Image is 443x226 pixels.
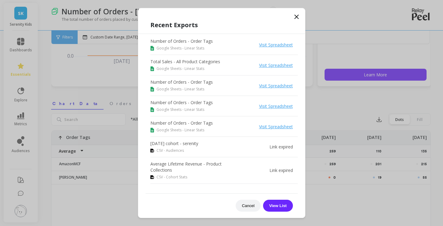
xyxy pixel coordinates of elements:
button: Cancel [236,200,261,212]
a: Visit Spreadsheet [259,83,293,89]
a: Visit Spreadsheet [259,124,293,129]
p: Number of Orders - Order Tags [150,100,213,106]
img: google sheets icon [150,107,154,112]
p: [DATE] cohort - serenity [150,140,198,147]
button: View List [263,200,293,212]
img: csv icon [150,175,154,179]
span: CSV - Cohort Stats [156,174,187,180]
span: Google Sheets - Linear Stats [156,46,204,51]
a: Visit Spreadsheet [259,62,293,68]
p: Number of Orders - Order Tags [150,38,213,44]
img: google sheets icon [150,46,154,51]
img: google sheets icon [150,87,154,92]
a: Visit Spreadsheet [259,42,293,48]
p: Number of Orders - Order Tags [150,120,213,126]
span: Google Sheets - Linear Stats [156,66,204,71]
img: google sheets icon [150,128,154,133]
span: CSV - Audiences [156,148,184,153]
p: Average Lifetime Revenue - Product Collections [150,161,236,173]
img: google sheets icon [150,66,154,71]
p: Link expired [269,167,293,173]
a: Visit Spreadsheet [259,103,293,109]
p: Total Sales - All Product Categories [150,59,220,65]
span: Google Sheets - Linear Stats [156,107,204,112]
h1: Recent Exports [150,20,293,30]
p: Link expired [269,144,293,150]
span: Google Sheets - Linear Stats [156,86,204,92]
span: Google Sheets - Linear Stats [156,127,204,133]
img: csv icon [150,149,154,152]
p: Number of Orders - Order Tags [150,79,213,85]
